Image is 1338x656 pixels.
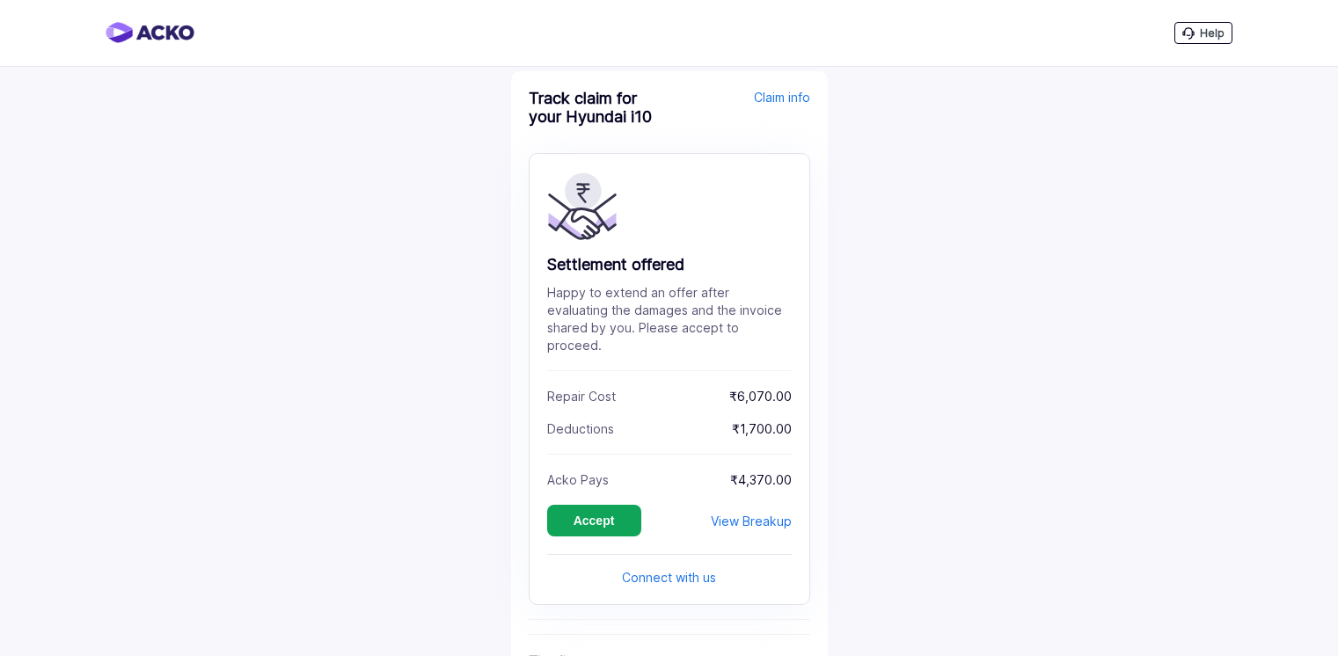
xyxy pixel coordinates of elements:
div: Happy to extend an offer after evaluating the damages and the invoice shared by you. Please accep... [547,284,792,354]
div: Track claim for your Hyundai i10 [529,89,665,126]
span: Repair Cost [547,389,616,404]
div: Connect with us [547,569,792,587]
span: Deductions [547,421,614,436]
span: ₹6,070.00 [620,389,792,404]
span: ₹4,370.00 [613,472,792,487]
div: Claim info [674,89,810,139]
div: View Breakup [711,514,792,528]
button: Accept [547,505,641,536]
span: Acko Pays [547,472,609,487]
span: Help [1200,26,1225,40]
span: ₹1,700.00 [618,421,792,436]
div: Settlement offered [547,254,792,275]
img: horizontal-gradient.png [106,22,194,43]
